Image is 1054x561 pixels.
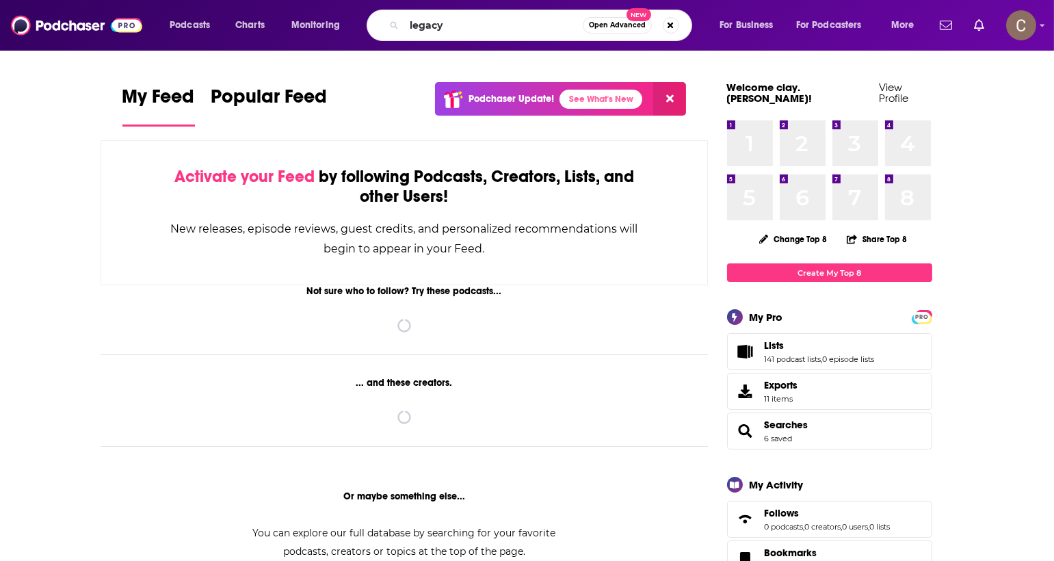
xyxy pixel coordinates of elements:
[934,14,958,37] a: Show notifications dropdown
[627,8,651,21] span: New
[914,312,930,322] span: PRO
[823,354,875,364] a: 0 episode lists
[846,226,908,252] button: Share Top 8
[765,379,798,391] span: Exports
[11,12,142,38] img: Podchaser - Follow, Share and Rate Podcasts
[211,85,328,127] a: Popular Feed
[727,333,932,370] span: Lists
[559,90,642,109] a: See What's New
[727,373,932,410] a: Exports
[727,413,932,449] span: Searches
[170,167,640,207] div: by following Podcasts, Creators, Lists, and other Users!
[765,394,798,404] span: 11 items
[211,85,328,116] span: Popular Feed
[765,339,785,352] span: Lists
[160,14,228,36] button: open menu
[380,10,705,41] div: Search podcasts, credits, & more...
[1006,10,1036,40] button: Show profile menu
[765,507,891,519] a: Follows
[869,522,870,532] span: ,
[765,354,821,364] a: 141 podcast lists
[101,285,709,297] div: Not sure who to follow? Try these podcasts...
[282,14,358,36] button: open menu
[765,547,845,559] a: Bookmarks
[226,14,273,36] a: Charts
[170,219,640,259] div: New releases, episode reviews, guest credits, and personalized recommendations will begin to appe...
[751,231,836,248] button: Change Top 8
[841,522,843,532] span: ,
[101,377,709,389] div: ... and these creators.
[710,14,791,36] button: open menu
[870,522,891,532] a: 0 lists
[969,14,990,37] a: Show notifications dropdown
[1006,10,1036,40] span: Logged in as clay.bolton
[796,16,862,35] span: For Podcasters
[732,421,759,441] a: Searches
[787,14,882,36] button: open menu
[843,522,869,532] a: 0 users
[765,419,808,431] a: Searches
[765,507,800,519] span: Follows
[122,85,195,116] span: My Feed
[720,16,774,35] span: For Business
[891,16,914,35] span: More
[765,522,804,532] a: 0 podcasts
[583,17,652,34] button: Open AdvancedNew
[727,81,813,105] a: Welcome clay.[PERSON_NAME]!
[879,81,908,105] a: View Profile
[589,22,646,29] span: Open Advanced
[765,339,875,352] a: Lists
[170,16,210,35] span: Podcasts
[122,85,195,127] a: My Feed
[882,14,932,36] button: open menu
[101,491,709,502] div: Or maybe something else...
[804,522,805,532] span: ,
[1006,10,1036,40] img: User Profile
[235,16,265,35] span: Charts
[732,342,759,361] a: Lists
[750,478,804,491] div: My Activity
[404,14,583,36] input: Search podcasts, credits, & more...
[765,547,817,559] span: Bookmarks
[750,311,783,324] div: My Pro
[821,354,823,364] span: ,
[291,16,340,35] span: Monitoring
[727,263,932,282] a: Create My Top 8
[469,93,554,105] p: Podchaser Update!
[727,501,932,538] span: Follows
[732,510,759,529] a: Follows
[174,166,315,187] span: Activate your Feed
[732,382,759,401] span: Exports
[805,522,841,532] a: 0 creators
[236,524,572,561] div: You can explore our full database by searching for your favorite podcasts, creators or topics at ...
[765,434,793,443] a: 6 saved
[914,311,930,322] a: PRO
